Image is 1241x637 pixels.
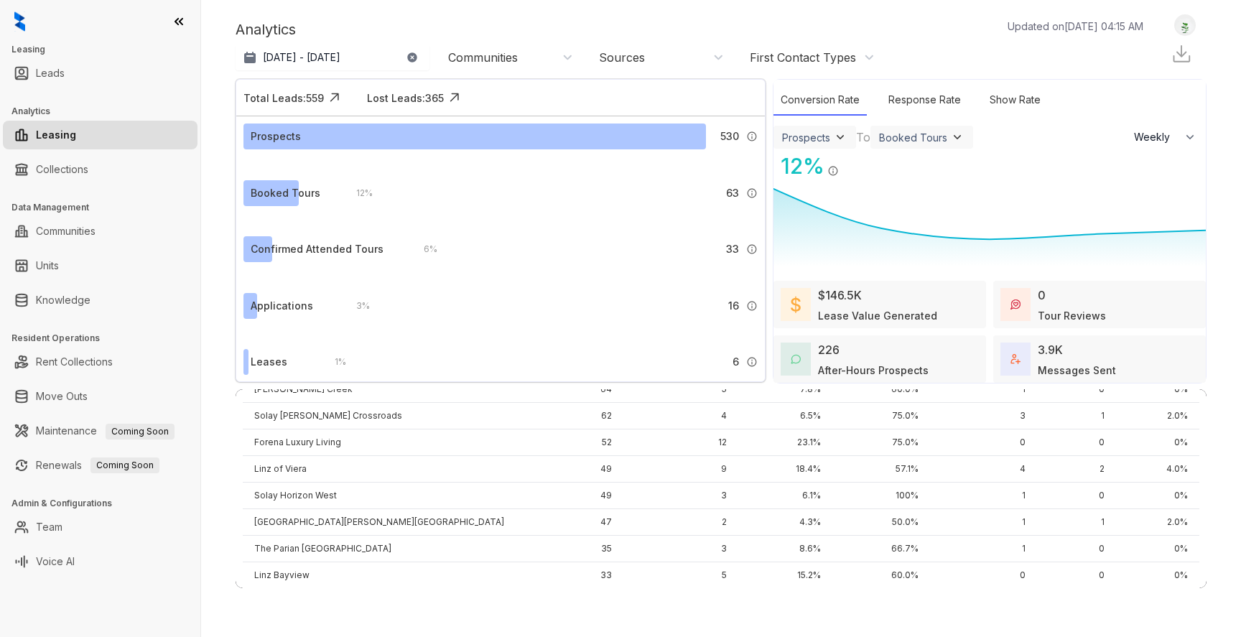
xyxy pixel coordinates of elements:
[1010,299,1021,310] img: TourReviews
[746,187,758,199] img: Info
[1037,429,1116,456] td: 0
[1037,376,1116,403] td: 0
[818,308,937,323] div: Lease Value Generated
[11,332,200,345] h3: Resident Operations
[1008,19,1143,34] p: Updated on [DATE] 04:15 AM
[832,483,930,509] td: 100%
[738,376,832,403] td: 7.8%
[1116,562,1199,589] td: 0%
[36,251,59,280] a: Units
[791,296,801,313] img: LeaseValue
[738,403,832,429] td: 6.5%
[251,298,313,314] div: Applications
[11,497,200,510] h3: Admin & Configurations
[818,287,862,304] div: $146.5K
[1171,43,1192,65] img: Download
[3,417,197,445] li: Maintenance
[746,300,758,312] img: Info
[832,456,930,483] td: 57.1%
[738,509,832,536] td: 4.3%
[720,129,739,144] span: 530
[1037,562,1116,589] td: 0
[832,536,930,562] td: 66.7%
[1037,509,1116,536] td: 1
[1010,354,1021,364] img: TotalFum
[3,121,197,149] li: Leasing
[623,483,738,509] td: 3
[36,547,75,576] a: Voice AI
[529,509,623,536] td: 47
[11,105,200,118] h3: Analytics
[324,87,345,108] img: Click Icon
[36,348,113,376] a: Rent Collections
[930,429,1037,456] td: 0
[342,185,373,201] div: 12 %
[342,298,370,314] div: 3 %
[3,513,197,541] li: Team
[728,298,739,314] span: 16
[930,536,1037,562] td: 1
[1037,483,1116,509] td: 0
[746,243,758,255] img: Info
[263,50,340,65] p: [DATE] - [DATE]
[243,536,529,562] td: The Parian [GEOGRAPHIC_DATA]
[36,286,90,315] a: Knowledge
[11,201,200,214] h3: Data Management
[529,483,623,509] td: 49
[1116,429,1199,456] td: 0%
[950,130,965,144] img: ViewFilterArrow
[367,90,444,106] div: Lost Leads: 365
[3,348,197,376] li: Rent Collections
[243,429,529,456] td: Forena Luxury Living
[243,403,529,429] td: Solay [PERSON_NAME] Crossroads
[529,456,623,483] td: 49
[529,403,623,429] td: 62
[832,376,930,403] td: 60.0%
[623,536,738,562] td: 3
[733,354,739,370] span: 6
[3,155,197,184] li: Collections
[832,562,930,589] td: 60.0%
[623,562,738,589] td: 5
[251,185,320,201] div: Booked Tours
[243,509,529,536] td: [GEOGRAPHIC_DATA][PERSON_NAME][GEOGRAPHIC_DATA]
[251,241,384,257] div: Confirmed Attended Tours
[3,547,197,576] li: Voice AI
[930,509,1037,536] td: 1
[833,130,847,144] img: ViewFilterArrow
[529,562,623,589] td: 33
[529,536,623,562] td: 35
[243,562,529,589] td: Linz Bayview
[982,85,1048,116] div: Show Rate
[738,483,832,509] td: 6.1%
[827,165,839,177] img: Info
[36,121,76,149] a: Leasing
[243,456,529,483] td: Linz of Viera
[832,403,930,429] td: 75.0%
[1037,536,1116,562] td: 0
[1038,308,1106,323] div: Tour Reviews
[930,562,1037,589] td: 0
[832,429,930,456] td: 75.0%
[1037,403,1116,429] td: 1
[1116,483,1199,509] td: 0%
[738,562,832,589] td: 15.2%
[773,85,867,116] div: Conversion Rate
[3,286,197,315] li: Knowledge
[251,354,287,370] div: Leases
[818,363,929,378] div: After-Hours Prospects
[930,403,1037,429] td: 3
[726,241,739,257] span: 33
[599,50,645,65] div: Sources
[1116,403,1199,429] td: 2.0%
[251,129,301,144] div: Prospects
[14,11,25,32] img: logo
[623,376,738,403] td: 5
[738,429,832,456] td: 23.1%
[832,509,930,536] td: 50.0%
[448,50,518,65] div: Communities
[36,451,159,480] a: RenewalsComing Soon
[36,59,65,88] a: Leads
[1175,18,1195,33] img: UserAvatar
[3,217,197,246] li: Communities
